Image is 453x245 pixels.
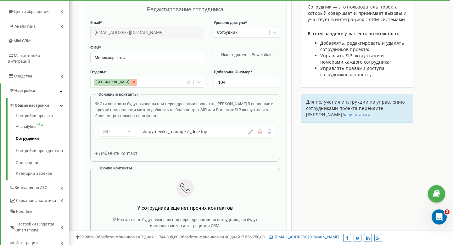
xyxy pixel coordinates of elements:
input: Введите ФИО [90,52,204,63]
span: Настройки [14,88,35,93]
span: Имеет доступ к Power dialer [221,52,274,57]
a: Сотрудники [16,133,69,145]
span: Основные контакты [98,92,138,97]
span: Отделы [90,70,105,74]
div: shaqyrnewkz_manager5_desktop [142,128,230,135]
span: Сквозная аналитика [16,198,56,204]
a: Коллбек [9,206,69,217]
span: Эти контакты будут вызваны при переадресации звонка на [PERSON_NAME]. [100,101,248,106]
span: Уровень доступа [214,20,245,25]
a: базу знаний [343,111,370,117]
a: Настройки прав доступа [16,145,69,157]
a: Категории звонков [16,169,69,177]
a: Настройки проекта [16,113,69,121]
span: Управлять SIP аккаунтами и номерами каждого сотрудника; [320,53,391,65]
span: Обработано звонков за 7 дней : [95,235,178,239]
span: Прочие контакты [98,166,132,170]
a: Виртуальная АТС [9,180,69,193]
input: Укажите добавочный номер [214,77,280,88]
span: Общие настройки [15,103,49,109]
span: Центр обращений [14,9,49,14]
span: Email [90,20,100,25]
span: 2 [445,209,450,214]
span: Управлять правами доступа сотрудников к проекту. [320,65,385,77]
a: Оповещения [16,157,69,169]
span: Обработано звонков за 30 дней : [179,235,265,239]
span: 99,989% [75,235,94,239]
div: [GEOGRAPHIC_DATA] [94,79,130,86]
iframe: Intercom live chat [432,209,447,225]
span: Контакты не будут вызваны при переадресации на сотрудника, но будут использованы в интеграциях с ... [117,217,257,228]
u: 7 556 750,00 [242,235,265,239]
a: [EMAIL_ADDRESS][DOMAIN_NAME] [269,235,339,239]
span: В этом разделе у вас есть возможность: [308,31,401,37]
input: Введите Email [90,27,204,38]
span: Виртуальная АТС [14,185,47,191]
span: В основные и прочие направления можно добавить не больше трех SIP или Внешних SIP аккаунтов и не ... [95,101,274,118]
span: + Добавить контакт [95,151,137,156]
span: Аналитика [14,24,36,29]
div: SIPshaqyrnewkz_manager5_desktop [95,125,275,138]
span: Редактирование сотрудника [147,6,223,13]
a: Настройки [1,83,69,98]
span: У сотрудника еще нет прочих контактов [137,205,233,211]
span: Mini CRM [14,38,31,43]
span: Сотрудник — это пользователь проекта, который совершает и принимает вызовы и участвует в интеграц... [308,4,406,22]
span: Добавлять, редактировать и удалять сотрудников проекта; [320,40,404,52]
a: Сквозная аналитика [9,193,69,206]
span: ФИО [90,45,99,50]
span: Добавочный номер [214,70,250,74]
a: Общие настройки [9,98,69,111]
a: AI analyticsNEW [16,121,69,133]
span: Маркетплейс интеграций [8,53,40,64]
a: Настройки Ringostat Smart Phone [9,217,69,236]
div: Сотрудник [217,30,238,36]
span: Для получения инструкции по управлению сотрудниками проекта перейдите [PERSON_NAME] [306,99,405,117]
u: 1 744 838,00 [156,235,178,239]
span: Средства [14,74,32,78]
span: Настройки Ringostat Smart Phone [15,221,61,233]
span: Коллбек [16,209,32,215]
